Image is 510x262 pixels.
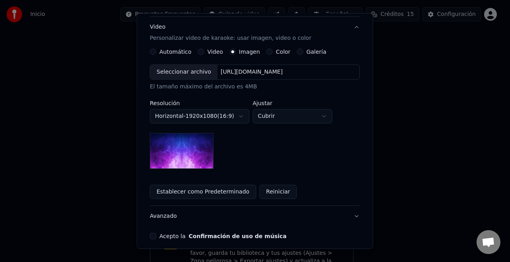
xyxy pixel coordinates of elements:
label: Galería [306,49,326,55]
p: Personalizar video de karaoke: usar imagen, video o color [150,34,311,42]
div: Video [150,23,311,42]
label: Video [208,49,223,55]
label: Ajustar [253,100,332,106]
div: [URL][DOMAIN_NAME] [218,68,286,76]
label: Automático [159,49,191,55]
button: VideoPersonalizar video de karaoke: usar imagen, video o color [150,17,360,49]
button: Establecer como Predeterminado [150,185,256,199]
label: Acepto la [159,233,286,239]
label: Imagen [239,49,260,55]
button: Reiniciar [259,185,297,199]
label: Color [276,49,291,55]
div: Seleccionar archivo [150,65,218,79]
div: VideoPersonalizar video de karaoke: usar imagen, video o color [150,49,360,205]
label: Resolución [150,100,249,106]
button: Acepto la [189,233,287,239]
button: Avanzado [150,206,360,227]
div: El tamaño máximo del archivo es 4MB [150,83,360,91]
